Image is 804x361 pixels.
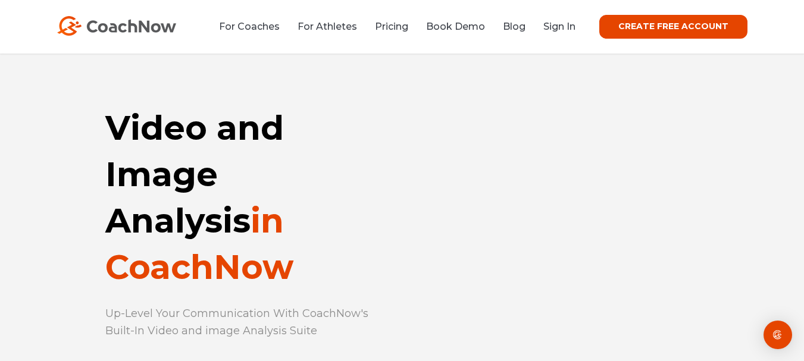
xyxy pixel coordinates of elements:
[219,21,280,32] a: For Coaches
[105,305,397,340] p: Up-Level Your Communication With CoachNow's Built-In Video and image Analysis Suite
[375,21,408,32] a: Pricing
[105,105,402,290] h1: Video and Image Analysis
[426,21,485,32] a: Book Demo
[543,21,575,32] a: Sign In
[57,16,176,36] img: CoachNow Logo
[599,15,747,39] a: CREATE FREE ACCOUNT
[298,21,357,32] a: For Athletes
[764,321,792,349] div: Open Intercom Messenger
[503,21,525,32] a: Blog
